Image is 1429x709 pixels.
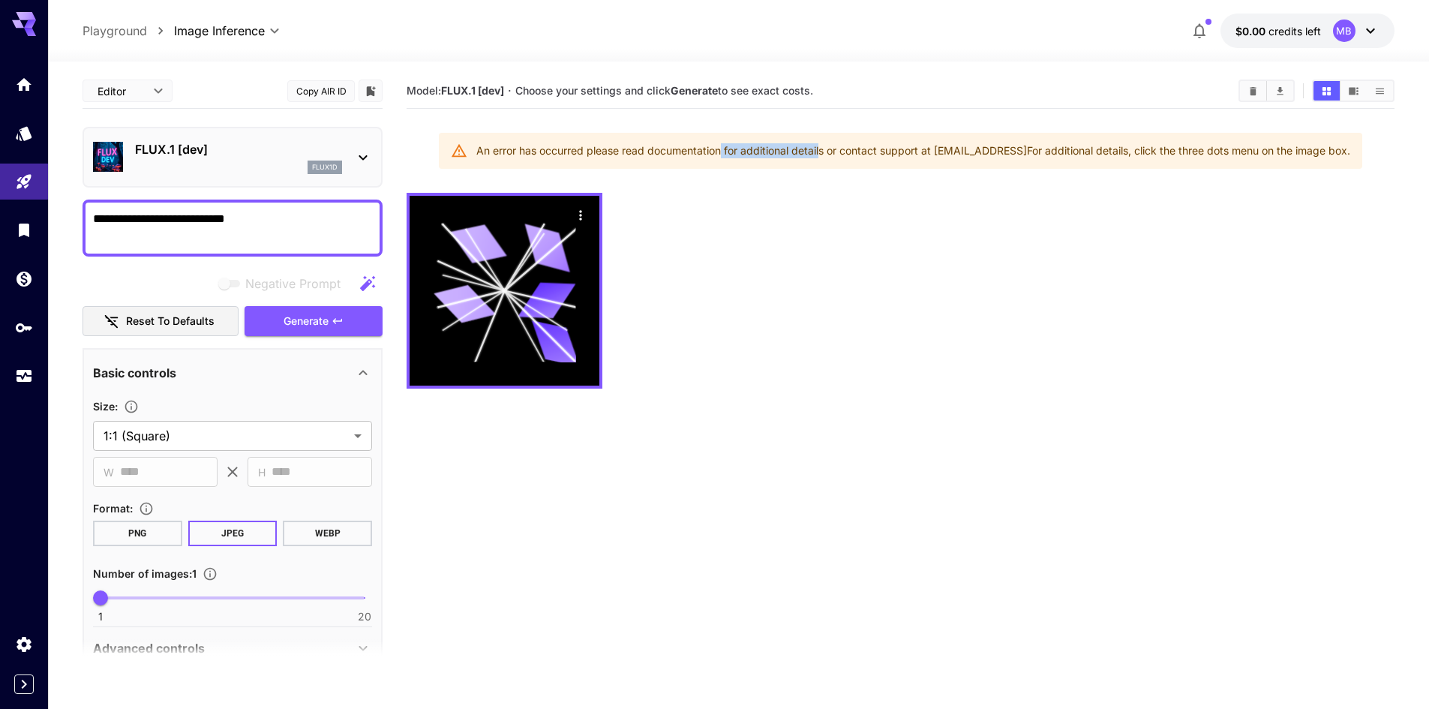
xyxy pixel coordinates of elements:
[188,521,278,546] button: JPEG
[15,221,33,239] div: Library
[1235,25,1268,38] span: $0.00
[1238,80,1295,102] div: Clear ImagesDownload All
[93,567,197,580] span: Number of images : 1
[15,367,33,386] div: Usage
[258,464,266,481] span: H
[215,274,353,293] span: Negative prompts are not compatible with the selected model.
[407,84,504,97] span: Model:
[83,306,239,337] button: Reset to defaults
[15,124,33,143] div: Models
[515,84,813,97] span: Choose your settings and click to see exact costs.
[93,400,118,413] span: Size :
[441,84,504,97] b: FLUX.1 [dev]
[1268,25,1321,38] span: credits left
[284,312,329,331] span: Generate
[135,140,342,158] p: FLUX.1 [dev]
[93,355,372,391] div: Basic controls
[104,464,114,481] span: W
[93,364,176,382] p: Basic controls
[14,674,34,694] button: Expand sidebar
[671,84,718,97] b: Generate
[1313,81,1340,101] button: Show images in grid view
[93,502,133,515] span: Format :
[197,566,224,581] button: Specify how many images to generate in a single request. Each image generation will be charged se...
[1235,23,1321,39] div: $0.00
[118,399,145,414] button: Adjust the dimensions of the generated image by specifying its width and height in pixels, or sel...
[364,82,377,100] button: Add to library
[15,635,33,653] div: Settings
[98,83,144,99] span: Editor
[15,318,33,337] div: API Keys
[93,134,372,180] div: FLUX.1 [dev]flux1d
[83,22,174,40] nav: breadcrumb
[15,75,33,94] div: Home
[1267,81,1293,101] button: Download All
[245,275,341,293] span: Negative Prompt
[93,630,372,666] div: Advanced controls
[133,501,160,516] button: Choose the file format for the output image.
[1367,81,1393,101] button: Show images in list view
[174,22,265,40] span: Image Inference
[1220,14,1394,48] button: $0.00MB
[358,609,371,624] span: 20
[1333,20,1355,42] div: MB
[93,521,182,546] button: PNG
[15,269,33,288] div: Wallet
[312,162,338,173] p: flux1d
[1240,81,1266,101] button: Clear Images
[104,427,348,445] span: 1:1 (Square)
[15,173,33,191] div: Playground
[508,82,512,100] p: ·
[83,22,147,40] a: Playground
[98,609,103,624] span: 1
[287,80,355,102] button: Copy AIR ID
[283,521,372,546] button: WEBP
[1312,80,1394,102] div: Show images in grid viewShow images in video viewShow images in list view
[1340,81,1367,101] button: Show images in video view
[569,203,592,226] div: Actions
[476,137,1350,164] div: An error has occurred please read documentation for additional details or contact support at [EMA...
[245,306,383,337] button: Generate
